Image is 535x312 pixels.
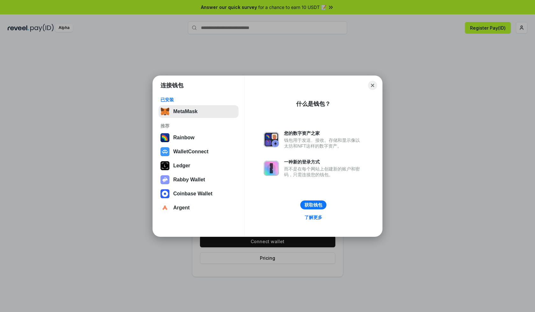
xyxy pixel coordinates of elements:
[160,189,169,198] img: svg+xml,%3Csvg%20width%3D%2228%22%20height%3D%2228%22%20viewBox%3D%220%200%2028%2028%22%20fill%3D...
[284,166,363,178] div: 而不是在每个网站上创建新的账户和密码，只需连接您的钱包。
[160,147,169,156] img: svg+xml,%3Csvg%20width%3D%2228%22%20height%3D%2228%22%20viewBox%3D%220%200%2028%2028%22%20fill%3D...
[160,133,169,142] img: svg+xml,%3Csvg%20width%3D%22120%22%20height%3D%22120%22%20viewBox%3D%220%200%20120%20120%22%20fil...
[173,149,209,155] div: WalletConnect
[160,175,169,184] img: svg+xml,%3Csvg%20xmlns%3D%22http%3A%2F%2Fwww.w3.org%2F2000%2Fsvg%22%20fill%3D%22none%22%20viewBox...
[264,132,279,147] img: svg+xml,%3Csvg%20xmlns%3D%22http%3A%2F%2Fwww.w3.org%2F2000%2Fsvg%22%20fill%3D%22none%22%20viewBox...
[284,130,363,136] div: 您的数字资产之家
[173,205,190,211] div: Argent
[159,131,239,144] button: Rainbow
[300,200,326,209] button: 获取钱包
[368,81,377,90] button: Close
[160,107,169,116] img: svg+xml,%3Csvg%20fill%3D%22none%22%20height%3D%2233%22%20viewBox%3D%220%200%2035%2033%22%20width%...
[304,202,322,208] div: 获取钱包
[159,201,239,214] button: Argent
[159,173,239,186] button: Rabby Wallet
[296,100,331,108] div: 什么是钱包？
[173,135,195,141] div: Rainbow
[159,105,239,118] button: MetaMask
[264,161,279,176] img: svg+xml,%3Csvg%20xmlns%3D%22http%3A%2F%2Fwww.w3.org%2F2000%2Fsvg%22%20fill%3D%22none%22%20viewBox...
[173,191,212,197] div: Coinbase Wallet
[159,187,239,200] button: Coinbase Wallet
[159,159,239,172] button: Ledger
[160,161,169,170] img: svg+xml,%3Csvg%20xmlns%3D%22http%3A%2F%2Fwww.w3.org%2F2000%2Fsvg%22%20width%3D%2228%22%20height%3...
[160,82,183,89] h1: 连接钱包
[173,163,190,169] div: Ledger
[159,145,239,158] button: WalletConnect
[173,109,197,114] div: MetaMask
[284,159,363,165] div: 一种新的登录方式
[173,177,205,183] div: Rabby Wallet
[304,214,322,220] div: 了解更多
[160,123,237,129] div: 推荐
[160,203,169,212] img: svg+xml,%3Csvg%20width%3D%2228%22%20height%3D%2228%22%20viewBox%3D%220%200%2028%2028%22%20fill%3D...
[301,213,326,221] a: 了解更多
[284,137,363,149] div: 钱包用于发送、接收、存储和显示像以太坊和NFT这样的数字资产。
[160,97,237,103] div: 已安装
